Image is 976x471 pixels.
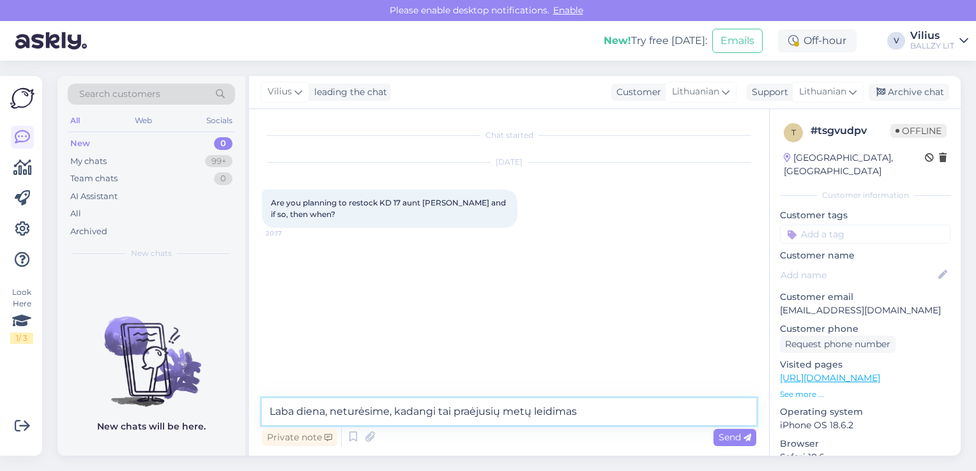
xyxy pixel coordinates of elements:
p: See more ... [780,389,950,400]
div: Private note [262,429,337,446]
div: Chat started [262,130,756,141]
p: Customer name [780,249,950,262]
div: Archive chat [869,84,949,101]
div: Team chats [70,172,118,185]
textarea: Laba diena, neturėsime, kadangi tai praėjusių metų leidima [262,398,756,425]
p: Browser [780,437,950,451]
div: All [70,207,81,220]
div: 0 [214,137,233,150]
span: New chats [131,248,172,259]
b: New! [604,34,631,47]
div: # tsgvudpv [811,123,890,138]
div: Request phone number [780,336,896,353]
div: Look Here [10,287,33,344]
button: Emails [712,29,763,53]
span: Vilius [268,85,292,99]
span: Send [719,431,751,443]
div: 99+ [205,155,233,168]
a: ViliusBALLZY LIT [910,31,968,51]
div: AI Assistant [70,190,118,203]
input: Add a tag [780,225,950,244]
span: t [791,128,796,137]
img: No chats [57,294,245,408]
div: leading the chat [309,86,387,99]
p: Customer email [780,290,950,304]
span: Search customers [79,87,160,101]
div: All [68,112,82,129]
div: Customer [611,86,661,99]
div: 0 [214,172,233,185]
div: 1 / 3 [10,333,33,344]
div: Customer information [780,190,950,201]
img: Askly Logo [10,86,34,110]
span: Are you planning to restock KD 17 aunt [PERSON_NAME] and if so, then when? [271,198,508,219]
p: Safari 18.6 [780,451,950,464]
span: Enable [549,4,587,16]
span: Lithuanian [799,85,846,99]
span: Offline [890,124,947,138]
p: Customer phone [780,322,950,336]
div: Archived [70,225,107,238]
div: My chats [70,155,107,168]
span: 20:17 [266,228,314,238]
div: Support [747,86,788,99]
div: BALLZY LIT [910,41,954,51]
span: Lithuanian [672,85,719,99]
div: New [70,137,90,150]
p: New chats will be here. [97,420,206,433]
div: [DATE] [262,156,756,168]
p: Operating system [780,405,950,419]
p: Visited pages [780,358,950,371]
div: Off-hour [778,29,857,52]
p: iPhone OS 18.6.2 [780,419,950,432]
a: [URL][DOMAIN_NAME] [780,372,880,384]
div: [GEOGRAPHIC_DATA], [GEOGRAPHIC_DATA] [784,151,925,178]
div: Vilius [910,31,954,41]
div: Socials [204,112,235,129]
div: V [887,32,905,50]
input: Add name [781,268,936,282]
div: Web [132,112,155,129]
p: Customer tags [780,209,950,222]
div: Try free [DATE]: [604,33,707,49]
p: [EMAIL_ADDRESS][DOMAIN_NAME] [780,304,950,317]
